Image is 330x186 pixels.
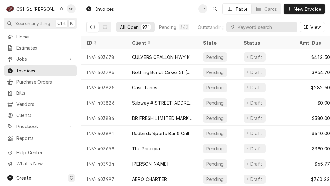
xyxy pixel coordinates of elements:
div: Shelley Politte's Avatar [67,4,76,13]
div: INV-403984 [81,156,127,171]
span: New Invoice [293,6,322,12]
div: INV-403796 [81,65,127,80]
div: Pending [206,115,224,121]
a: Invoices [4,65,77,76]
div: Pending [206,145,224,152]
div: Oasis Lanes [132,84,157,91]
div: Amt. Due [300,39,329,46]
a: Bills [4,88,77,98]
div: Subway #[STREET_ADDRESS] [132,100,193,106]
div: Pending [206,130,224,137]
div: Cards [264,6,277,12]
span: Create [16,175,31,181]
span: Estimates [16,45,74,51]
div: Draft [249,69,263,76]
input: Keyword search [238,22,294,32]
div: [PERSON_NAME] [132,161,168,167]
div: Pending [206,69,224,76]
div: Pending [159,24,176,31]
div: AERO CHARTER [132,176,167,183]
div: Draft [249,130,263,137]
div: DR FRESH LIMITED MARKET LLC [132,115,193,121]
span: Home [16,33,74,40]
div: Pending [206,100,224,106]
span: Jobs [16,56,64,62]
a: Vendors [4,99,77,109]
div: Draft [249,161,263,167]
a: Go to What's New [4,158,77,169]
div: All Open [120,24,139,31]
div: INV-403884 [81,110,127,126]
span: C [70,175,73,181]
span: Bills [16,90,74,96]
button: Open search [210,4,220,14]
span: Reports [16,135,74,141]
span: Clients [16,112,74,119]
span: Help Center [16,149,73,156]
div: Nothing Bundt Cakes St [PERSON_NAME] [132,69,193,76]
button: View [300,22,325,32]
div: Draft [249,84,263,91]
div: INV-403678 [81,49,127,65]
div: State [203,39,234,46]
a: Go to Help Center [4,147,77,158]
div: Draft [249,115,263,121]
a: Estimates [4,43,77,53]
div: INV-403825 [81,80,127,95]
div: Draft [249,176,263,183]
span: What's New [16,160,73,167]
div: Pending [206,54,224,60]
span: Invoices [16,67,74,74]
span: Ctrl [57,20,66,27]
span: View [309,24,322,31]
div: CSI St. Louis's Avatar [6,4,15,13]
div: Draft [249,145,263,152]
span: Vendors [16,101,74,107]
div: Pending [206,176,224,183]
button: New Invoice [284,4,325,14]
a: Purchase Orders [4,77,77,87]
div: INV-403826 [81,95,127,110]
div: Outstanding [198,24,225,31]
div: C [6,4,15,13]
a: Go to Jobs [4,54,77,64]
div: ID [86,39,121,46]
span: Pricebook [16,123,64,130]
div: Pending [206,84,224,91]
a: Go to Pricebook [4,121,77,132]
div: Draft [249,100,263,106]
div: SP [198,4,207,13]
div: 971 [142,24,149,31]
div: SP [67,4,76,13]
div: Pending [206,161,224,167]
span: Purchase Orders [16,79,74,85]
div: Shelley Politte's Avatar [198,4,207,13]
div: INV-403659 [81,141,127,156]
button: Search anythingCtrlK [4,18,77,29]
div: INV-403891 [81,126,127,141]
a: Reports [4,133,77,143]
a: Home [4,31,77,42]
div: Draft [249,54,263,60]
div: 342 [180,24,188,31]
span: K [70,20,73,27]
div: CULVERS OFALLON HWY K [132,54,190,60]
div: CSI St. [PERSON_NAME] [16,6,58,12]
div: The Principia [132,145,160,152]
div: Table [235,6,248,12]
div: Status [244,39,288,46]
a: Clients [4,110,77,121]
span: Search anything [15,20,50,27]
div: Redbirds Sports Bar & Grill [132,130,189,137]
div: Client [132,39,192,46]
